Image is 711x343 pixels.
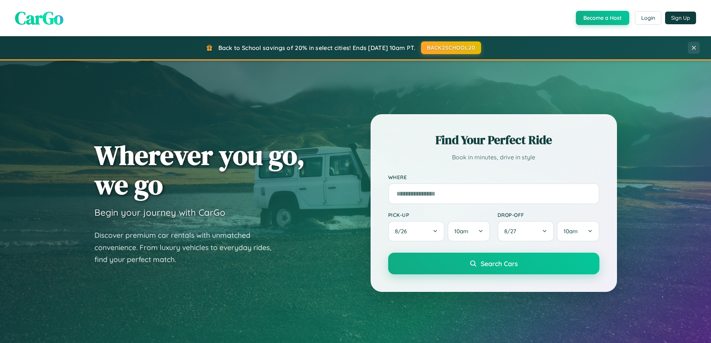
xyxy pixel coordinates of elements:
span: 10am [564,228,578,235]
button: Search Cars [388,253,599,274]
span: CarGo [15,6,63,30]
button: 8/27 [498,221,554,241]
button: Login [635,11,661,25]
span: Back to School savings of 20% in select cities! Ends [DATE] 10am PT. [218,44,415,52]
button: Become a Host [576,11,629,25]
span: 10am [454,228,468,235]
button: 10am [557,221,599,241]
h2: Find Your Perfect Ride [388,132,599,148]
button: 10am [448,221,490,241]
h3: Begin your journey with CarGo [94,207,225,218]
button: BACK2SCHOOL20 [421,41,481,54]
span: 8 / 26 [395,228,411,235]
button: Sign Up [665,12,696,24]
p: Discover premium car rentals with unmatched convenience. From luxury vehicles to everyday rides, ... [94,229,281,266]
label: Drop-off [498,212,599,218]
p: Book in minutes, drive in style [388,152,599,163]
span: 8 / 27 [504,228,520,235]
label: Pick-up [388,212,490,218]
span: Search Cars [481,259,518,268]
h1: Wherever you go, we go [94,140,305,199]
button: 8/26 [388,221,445,241]
label: Where [388,174,599,180]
